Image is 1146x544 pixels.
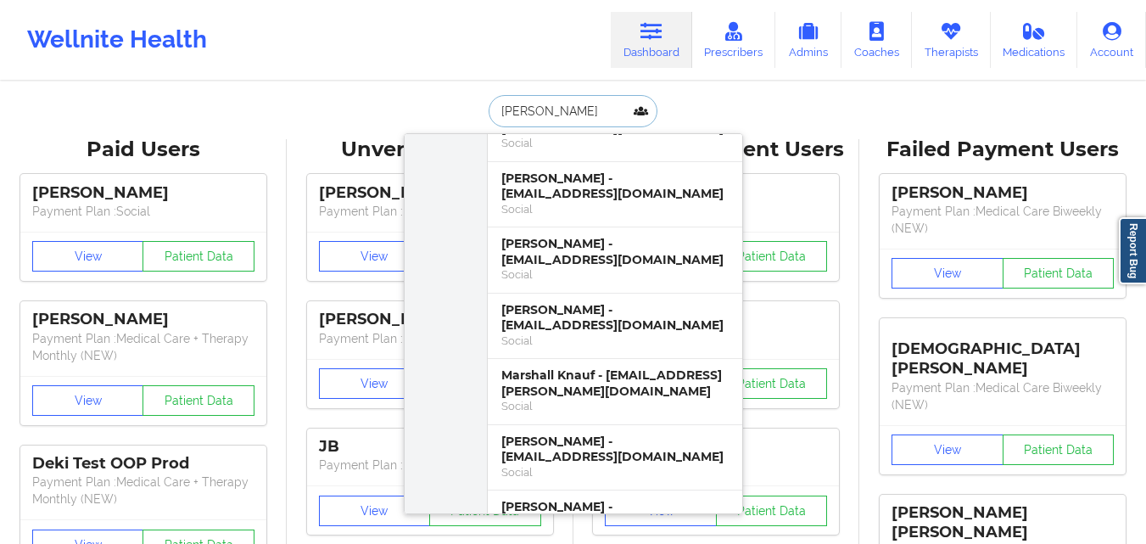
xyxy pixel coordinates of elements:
[501,367,729,399] div: Marshall Knauf - [EMAIL_ADDRESS][PERSON_NAME][DOMAIN_NAME]
[892,435,1003,465] button: View
[319,310,541,329] div: [PERSON_NAME]
[892,183,1114,203] div: [PERSON_NAME]
[611,12,692,68] a: Dashboard
[892,327,1114,379] div: [DEMOGRAPHIC_DATA][PERSON_NAME]
[319,241,431,272] button: View
[32,330,254,364] p: Payment Plan : Medical Care + Therapy Monthly (NEW)
[716,368,828,399] button: Patient Data
[871,137,1134,163] div: Failed Payment Users
[692,12,776,68] a: Prescribers
[319,183,541,203] div: [PERSON_NAME]
[892,503,1114,542] div: [PERSON_NAME] [PERSON_NAME]
[501,334,729,348] div: Social
[501,202,729,216] div: Social
[501,236,729,267] div: [PERSON_NAME] - [EMAIL_ADDRESS][DOMAIN_NAME]
[716,241,828,272] button: Patient Data
[12,137,275,163] div: Paid Users
[32,474,254,508] p: Payment Plan : Medical Care + Therapy Monthly (NEW)
[501,302,729,334] div: [PERSON_NAME] - [EMAIL_ADDRESS][DOMAIN_NAME]
[32,203,254,220] p: Payment Plan : Social
[912,12,991,68] a: Therapists
[501,136,729,150] div: Social
[319,368,431,399] button: View
[319,203,541,220] p: Payment Plan : Unmatched Plan
[892,203,1114,237] p: Payment Plan : Medical Care Biweekly (NEW)
[501,434,729,465] div: [PERSON_NAME] - [EMAIL_ADDRESS][DOMAIN_NAME]
[716,496,828,526] button: Patient Data
[501,465,729,480] div: Social
[32,454,254,474] div: Deki Test OOP Prod
[143,385,254,416] button: Patient Data
[1003,435,1115,465] button: Patient Data
[319,437,541,457] div: JB
[775,12,841,68] a: Admins
[319,496,431,526] button: View
[143,241,254,272] button: Patient Data
[501,499,729,530] div: [PERSON_NAME] - [EMAIL_ADDRESS][DOMAIN_NAME]
[991,12,1078,68] a: Medications
[841,12,912,68] a: Coaches
[32,183,254,203] div: [PERSON_NAME]
[299,137,562,163] div: Unverified Users
[892,379,1114,413] p: Payment Plan : Medical Care Biweekly (NEW)
[501,267,729,282] div: Social
[319,330,541,347] p: Payment Plan : Unmatched Plan
[1077,12,1146,68] a: Account
[501,399,729,413] div: Social
[892,258,1003,289] button: View
[32,241,144,272] button: View
[1119,217,1146,284] a: Report Bug
[32,385,144,416] button: View
[319,457,541,474] p: Payment Plan : Unmatched Plan
[501,171,729,202] div: [PERSON_NAME] - [EMAIL_ADDRESS][DOMAIN_NAME]
[1003,258,1115,289] button: Patient Data
[32,310,254,329] div: [PERSON_NAME]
